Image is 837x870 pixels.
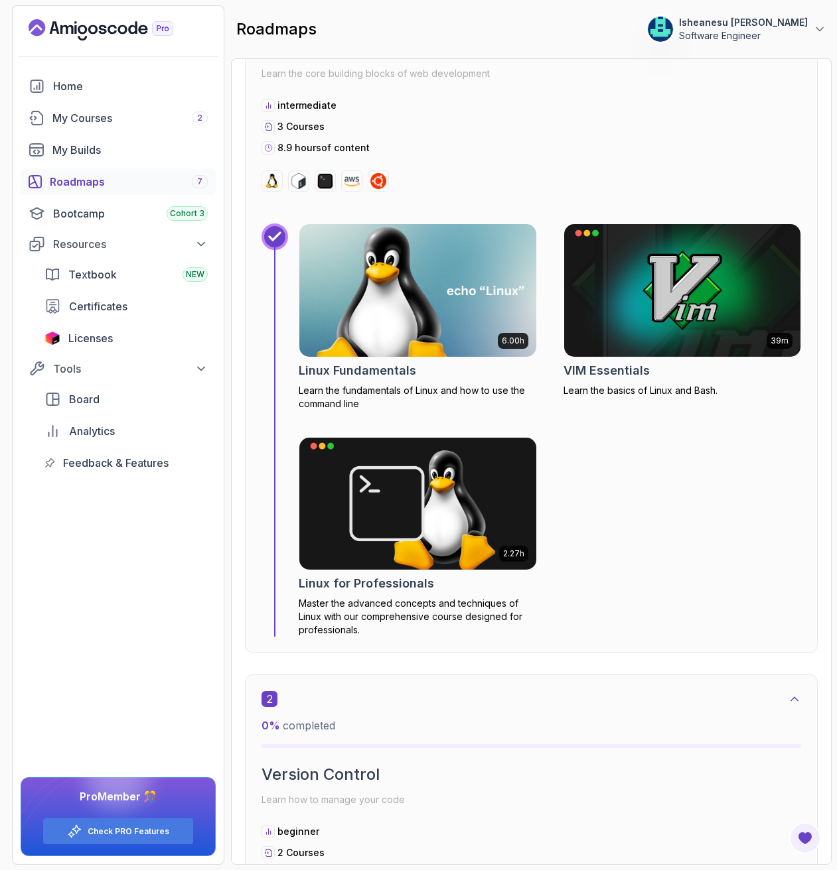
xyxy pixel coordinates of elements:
[789,822,821,854] button: Open Feedback Button
[679,16,808,29] p: Isheanesu [PERSON_NAME]
[317,173,333,189] img: terminal logo
[344,173,360,189] img: aws logo
[68,330,113,346] span: Licenses
[44,332,60,345] img: jetbrains icon
[262,691,277,707] span: 2
[37,386,216,412] a: board
[37,261,216,288] a: textbook
[53,236,208,252] div: Resources
[262,790,801,809] p: Learn how to manage your code
[299,384,537,410] p: Learn the fundamentals of Linux and how to use the command line
[52,110,208,126] div: My Courses
[63,455,169,471] span: Feedback & Features
[53,206,208,221] div: Bootcamp
[53,78,208,94] div: Home
[299,438,536,570] img: Linux for Professionals card
[277,99,337,112] p: intermediate
[502,336,524,346] p: 6.00h
[88,826,169,837] a: Check PRO Features
[264,173,280,189] img: linux logo
[679,29,808,42] p: Software Engineer
[262,719,280,732] span: 0 %
[262,719,335,732] span: completed
[564,224,801,357] img: VIM Essentials card
[564,361,650,380] h2: VIM Essentials
[21,137,216,163] a: builds
[37,325,216,351] a: licenses
[69,391,100,407] span: Board
[21,105,216,131] a: courses
[299,223,537,410] a: Linux Fundamentals card6.00hLinux FundamentalsLearn the fundamentals of Linux and how to use the ...
[21,357,216,381] button: Tools
[21,73,216,99] a: home
[299,574,434,593] h2: Linux for Professionals
[37,450,216,476] a: feedback
[69,423,115,439] span: Analytics
[277,847,325,858] span: 2 Courses
[29,19,204,40] a: Landing page
[262,64,801,83] p: Learn the core building blocks of web development
[236,19,317,40] h2: roadmaps
[68,267,117,282] span: Textbook
[277,141,370,155] p: 8.9 hours of content
[262,764,801,785] h2: Version Control
[197,113,202,123] span: 2
[647,16,826,42] button: user profile imageIsheanesu [PERSON_NAME]Software Engineer
[277,825,319,838] p: beginner
[21,232,216,256] button: Resources
[299,361,416,380] h2: Linux Fundamentals
[21,168,216,195] a: roadmaps
[299,437,537,637] a: Linux for Professionals card2.27hLinux for ProfessionalsMaster the advanced concepts and techniqu...
[69,298,127,314] span: Certificates
[564,223,802,397] a: VIM Essentials card39mVIM EssentialsLearn the basics of Linux and Bash.
[291,173,307,189] img: bash logo
[771,336,789,346] p: 39m
[197,176,202,187] span: 7
[37,293,216,320] a: certificates
[53,361,208,377] div: Tools
[293,221,542,360] img: Linux Fundamentals card
[370,173,386,189] img: ubuntu logo
[564,384,802,397] p: Learn the basics of Linux and Bash.
[277,121,325,132] span: 3 Courses
[170,208,204,219] span: Cohort 3
[299,597,537,637] p: Master the advanced concepts and techniques of Linux with our comprehensive course designed for p...
[186,269,204,280] span: NEW
[42,818,194,845] button: Check PRO Features
[37,418,216,444] a: analytics
[52,142,208,158] div: My Builds
[503,548,524,559] p: 2.27h
[50,174,208,190] div: Roadmaps
[648,17,673,42] img: user profile image
[21,200,216,227] a: bootcamp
